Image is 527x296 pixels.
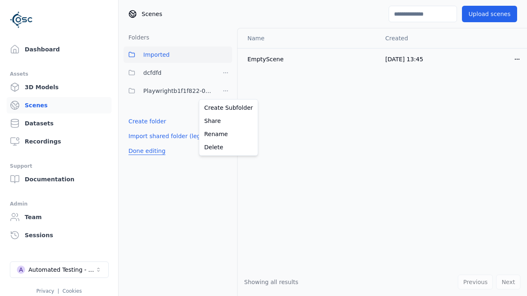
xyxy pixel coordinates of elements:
[201,101,256,114] a: Create Subfolder
[201,127,256,141] a: Rename
[201,141,256,154] a: Delete
[201,114,256,127] a: Share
